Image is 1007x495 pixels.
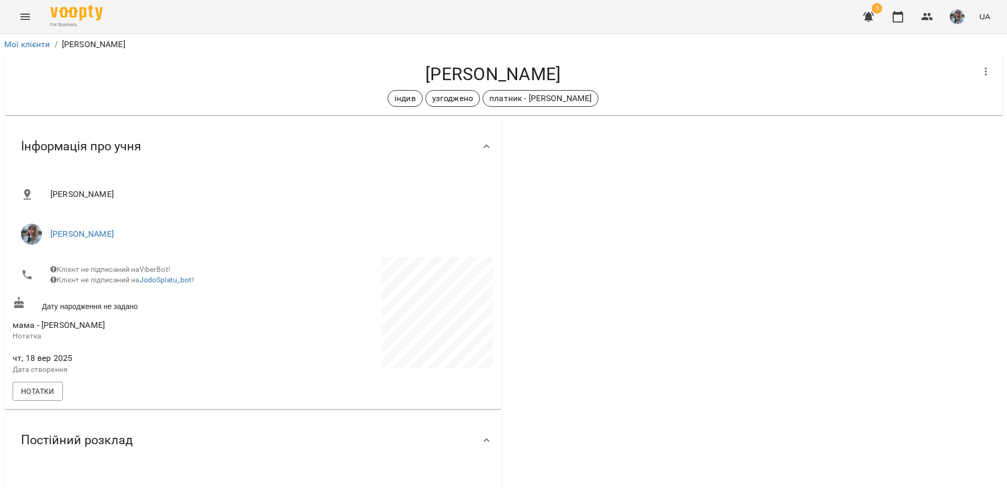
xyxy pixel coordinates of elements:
div: узгоджено [425,90,480,107]
span: 3 [872,3,882,14]
div: індив [388,90,423,107]
h4: [PERSON_NAME] [13,63,973,85]
div: платник - [PERSON_NAME] [483,90,598,107]
button: UA [975,7,994,26]
p: індив [394,92,416,105]
button: Нотатки [13,382,63,401]
img: 9bfab2bfb3752ce454f24909a0a4e31f.jpg [950,9,965,24]
span: Нотатки [21,385,55,398]
img: Voopty Logo [50,5,103,20]
div: Дату народження не задано [10,294,253,314]
p: узгоджено [432,92,473,105]
a: JodoSplatu_bot [140,276,192,284]
p: Дата створення [13,365,251,375]
p: Нотатка [13,331,251,342]
nav: breadcrumb [4,38,1003,51]
div: Постійний розклад [4,413,501,467]
span: чт, 18 вер 2025 [13,352,251,365]
a: [PERSON_NAME] [50,229,114,239]
a: Мої клієнти [4,39,50,49]
span: Клієнт не підписаний на ! [50,276,194,284]
span: UA [979,11,990,22]
span: [PERSON_NAME] [50,188,485,201]
span: Інформація про учня [21,138,141,155]
span: Клієнт не підписаний на ViberBot! [50,265,170,273]
img: Софія Ященко [21,224,42,245]
p: платник - [PERSON_NAME] [489,92,592,105]
span: For Business [50,21,103,28]
span: Постійний розклад [21,432,133,448]
button: Menu [13,4,38,29]
span: мама - [PERSON_NAME] [13,320,105,330]
p: [PERSON_NAME] [62,38,125,51]
li: / [55,38,58,51]
div: Інформація про учня [4,119,501,173]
